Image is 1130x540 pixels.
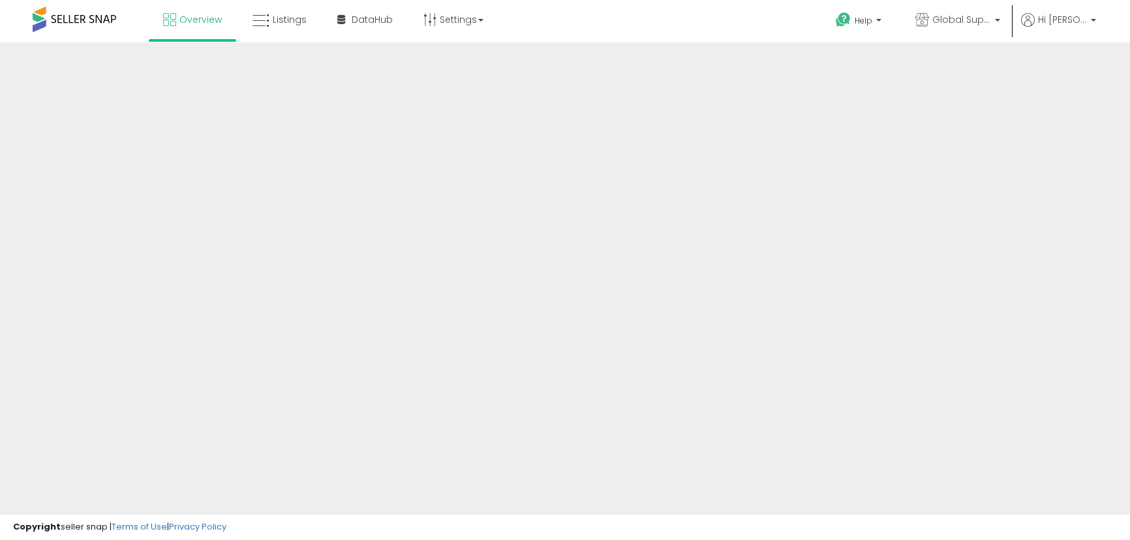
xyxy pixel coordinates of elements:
[352,13,393,26] span: DataHub
[1021,13,1096,42] a: Hi [PERSON_NAME]
[855,15,872,26] span: Help
[169,520,226,533] a: Privacy Policy
[13,521,226,533] div: seller snap | |
[273,13,307,26] span: Listings
[179,13,222,26] span: Overview
[825,2,894,42] a: Help
[932,13,991,26] span: Global Supplies [GEOGRAPHIC_DATA]
[112,520,167,533] a: Terms of Use
[835,12,851,28] i: Get Help
[1038,13,1087,26] span: Hi [PERSON_NAME]
[13,520,61,533] strong: Copyright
